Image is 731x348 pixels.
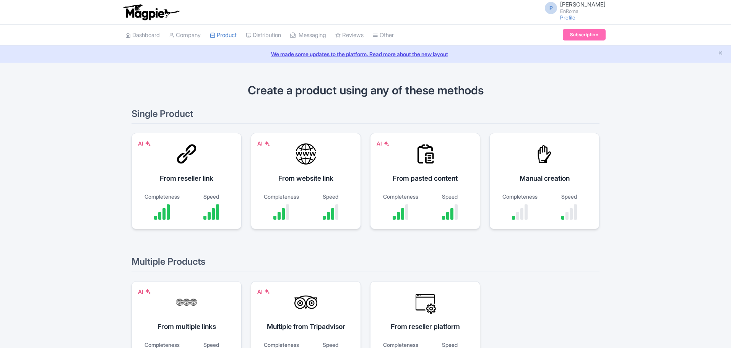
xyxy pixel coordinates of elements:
[560,9,606,14] small: EnRoma
[383,141,390,147] img: AI Symbol
[141,173,232,183] div: From reseller link
[380,321,471,332] div: From reseller platform
[141,193,183,201] div: Completeness
[145,141,151,147] img: AI Symbol
[718,49,723,58] button: Close announcement
[548,193,590,201] div: Speed
[5,50,726,58] a: We made some updates to the platform. Read more about the new layout
[257,139,270,147] div: AI
[560,1,606,8] span: [PERSON_NAME]
[132,109,599,124] h2: Single Product
[260,193,302,201] div: Completeness
[260,321,351,332] div: Multiple from Tripadvisor
[489,133,599,238] a: Manual creation Completeness Speed
[257,288,270,296] div: AI
[290,25,326,46] a: Messaging
[377,139,390,147] div: AI
[563,29,606,40] a: Subscription
[190,193,232,201] div: Speed
[545,2,557,14] span: P
[122,4,181,21] img: logo-ab69f6fb50320c5b225c76a69d11143b.png
[260,173,351,183] div: From website link
[560,14,575,21] a: Profile
[380,193,421,201] div: Completeness
[373,25,394,46] a: Other
[138,139,151,147] div: AI
[132,257,599,272] h2: Multiple Products
[125,25,160,46] a: Dashboard
[246,25,281,46] a: Distribution
[138,288,151,296] div: AI
[141,321,232,332] div: From multiple links
[335,25,364,46] a: Reviews
[429,193,471,201] div: Speed
[380,173,471,183] div: From pasted content
[499,173,590,183] div: Manual creation
[169,25,201,46] a: Company
[540,2,606,14] a: P [PERSON_NAME] EnRoma
[132,84,599,97] h1: Create a product using any of these methods
[264,141,270,147] img: AI Symbol
[310,193,351,201] div: Speed
[264,288,270,295] img: AI Symbol
[145,288,151,295] img: AI Symbol
[210,25,237,46] a: Product
[499,193,541,201] div: Completeness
